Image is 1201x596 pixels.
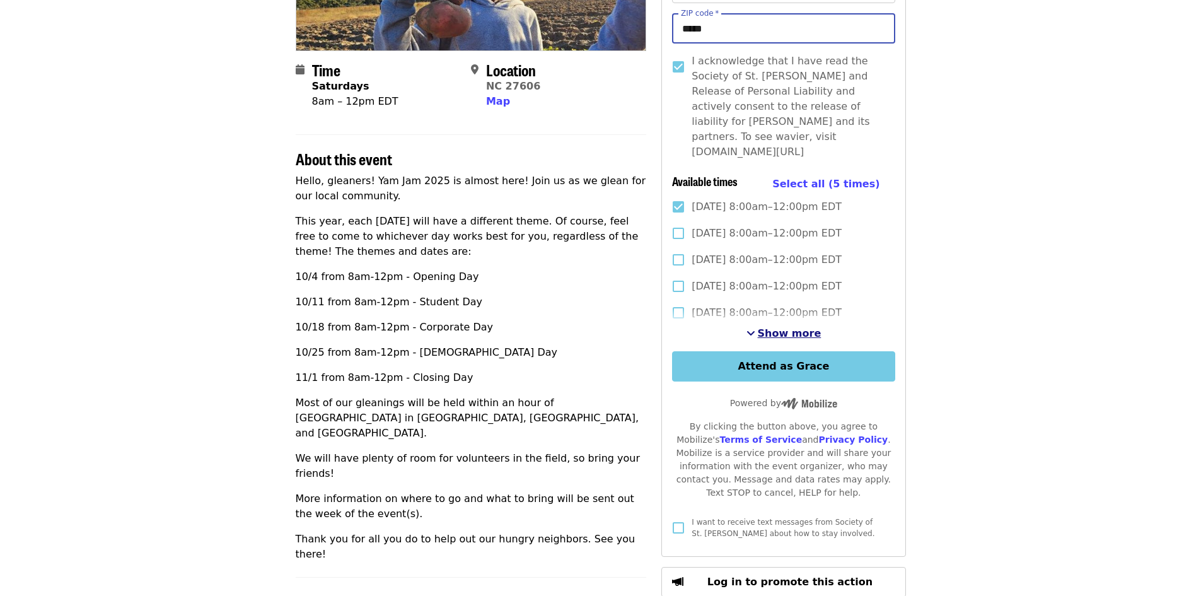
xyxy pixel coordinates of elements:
[692,226,842,241] span: [DATE] 8:00am–12:00pm EDT
[719,435,802,445] a: Terms of Service
[486,95,510,107] span: Map
[672,351,895,382] button: Attend as Grace
[772,175,879,194] button: Select all (5 times)
[758,327,821,339] span: Show more
[296,345,647,360] p: 10/25 from 8am-12pm - [DEMOGRAPHIC_DATA] Day
[746,326,821,341] button: See more timeslots
[296,532,647,562] p: Thank you for all you do to help out our hungry neighbors. See you there!
[681,9,719,17] label: ZIP code
[296,148,392,170] span: About this event
[296,370,647,385] p: 11/1 from 8am-12pm - Closing Day
[296,320,647,335] p: 10/18 from 8am-12pm - Corporate Day
[692,518,874,538] span: I want to receive text messages from Society of St. [PERSON_NAME] about how to stay involved.
[692,54,885,160] span: I acknowledge that I have read the Society of St. [PERSON_NAME] and Release of Personal Liability...
[692,199,842,214] span: [DATE] 8:00am–12:00pm EDT
[296,173,647,204] p: Hello, gleaners! Yam Jam 2025 is almost here! Join us as we glean for our local community.
[781,398,837,409] img: Powered by Mobilize
[692,252,842,267] span: [DATE] 8:00am–12:00pm EDT
[730,398,837,408] span: Powered by
[296,269,647,284] p: 10/4 from 8am-12pm - Opening Day
[296,214,647,259] p: This year, each [DATE] will have a different theme. Of course, feel free to come to whichever day...
[692,279,842,294] span: [DATE] 8:00am–12:00pm EDT
[312,80,369,92] strong: Saturdays
[312,94,398,109] div: 8am – 12pm EDT
[296,295,647,310] p: 10/11 from 8am-12pm - Student Day
[707,576,873,588] span: Log in to promote this action
[486,59,536,81] span: Location
[818,435,888,445] a: Privacy Policy
[692,305,842,320] span: [DATE] 8:00am–12:00pm EDT
[772,178,879,190] span: Select all (5 times)
[486,80,540,92] a: NC 27606
[296,451,647,481] p: We will have plenty of room for volunteers in the field, so bring your friends!
[486,94,510,109] button: Map
[296,64,305,76] i: calendar icon
[672,420,895,500] div: By clicking the button above, you agree to Mobilize's and . Mobilize is a service provider and wi...
[296,491,647,522] p: More information on where to go and what to bring will be sent out the week of the event(s).
[296,395,647,441] p: Most of our gleanings will be held within an hour of [GEOGRAPHIC_DATA] in [GEOGRAPHIC_DATA], [GEO...
[672,13,895,44] input: ZIP code
[471,64,479,76] i: map-marker-alt icon
[672,173,738,189] span: Available times
[312,59,340,81] span: Time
